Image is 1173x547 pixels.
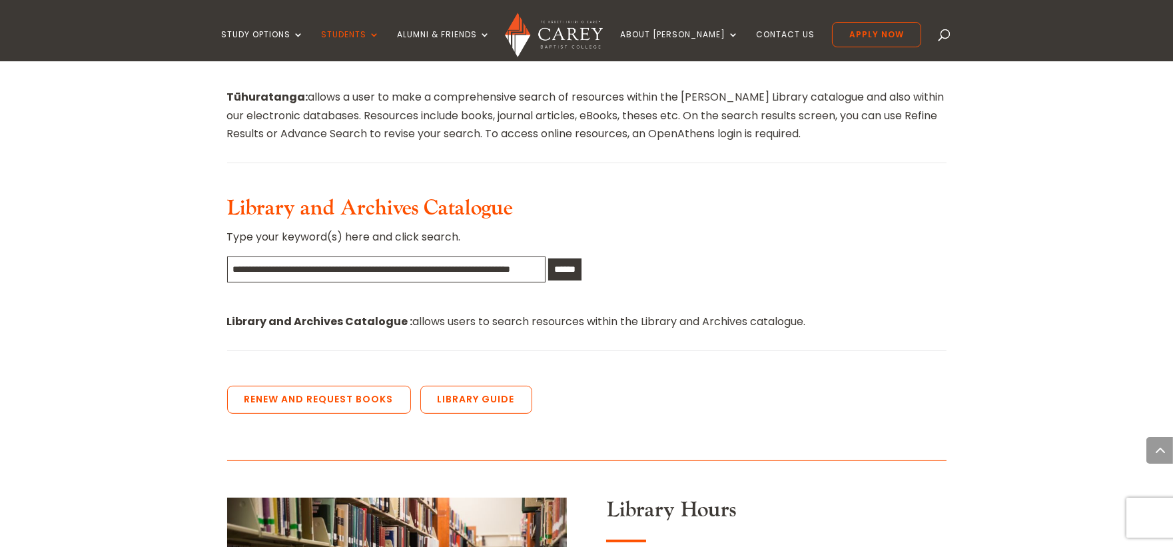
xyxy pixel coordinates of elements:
h3: Library Hours [606,498,946,530]
a: Apply Now [832,22,921,47]
a: Renew and Request Books [227,386,411,414]
a: Contact Us [756,30,815,61]
a: Study Options [221,30,304,61]
p: Type your keyword(s) here and click search. [227,228,947,257]
img: Carey Baptist College [505,13,603,58]
p: allows a user to make a comprehensive search of resources within the [PERSON_NAME] Library catalo... [227,88,947,143]
a: About [PERSON_NAME] [620,30,739,61]
h3: Library and Archives Catalogue [227,196,947,228]
a: Library Guide [420,386,532,414]
strong: Library and Archives Catalogue : [227,314,413,329]
strong: Tūhuratanga: [227,89,308,105]
a: Alumni & Friends [397,30,490,61]
p: allows users to search resources within the Library and Archives catalogue. [227,312,947,330]
a: Students [321,30,380,61]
